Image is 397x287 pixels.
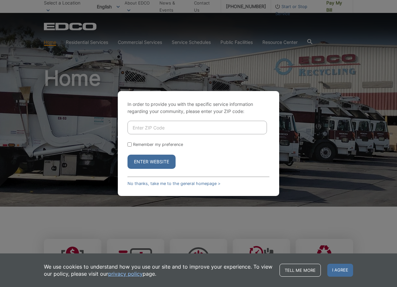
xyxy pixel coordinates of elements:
button: Enter Website [127,155,176,169]
a: privacy policy [108,270,143,277]
p: In order to provide you with the specific service information regarding your community, please en... [127,101,270,115]
p: We use cookies to understand how you use our site and to improve your experience. To view our pol... [44,263,273,277]
a: Tell me more [280,264,321,277]
span: I agree [327,264,353,277]
label: Remember my preference [133,142,183,147]
input: Enter ZIP Code [127,121,267,134]
a: No thanks, take me to the general homepage > [127,181,220,186]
